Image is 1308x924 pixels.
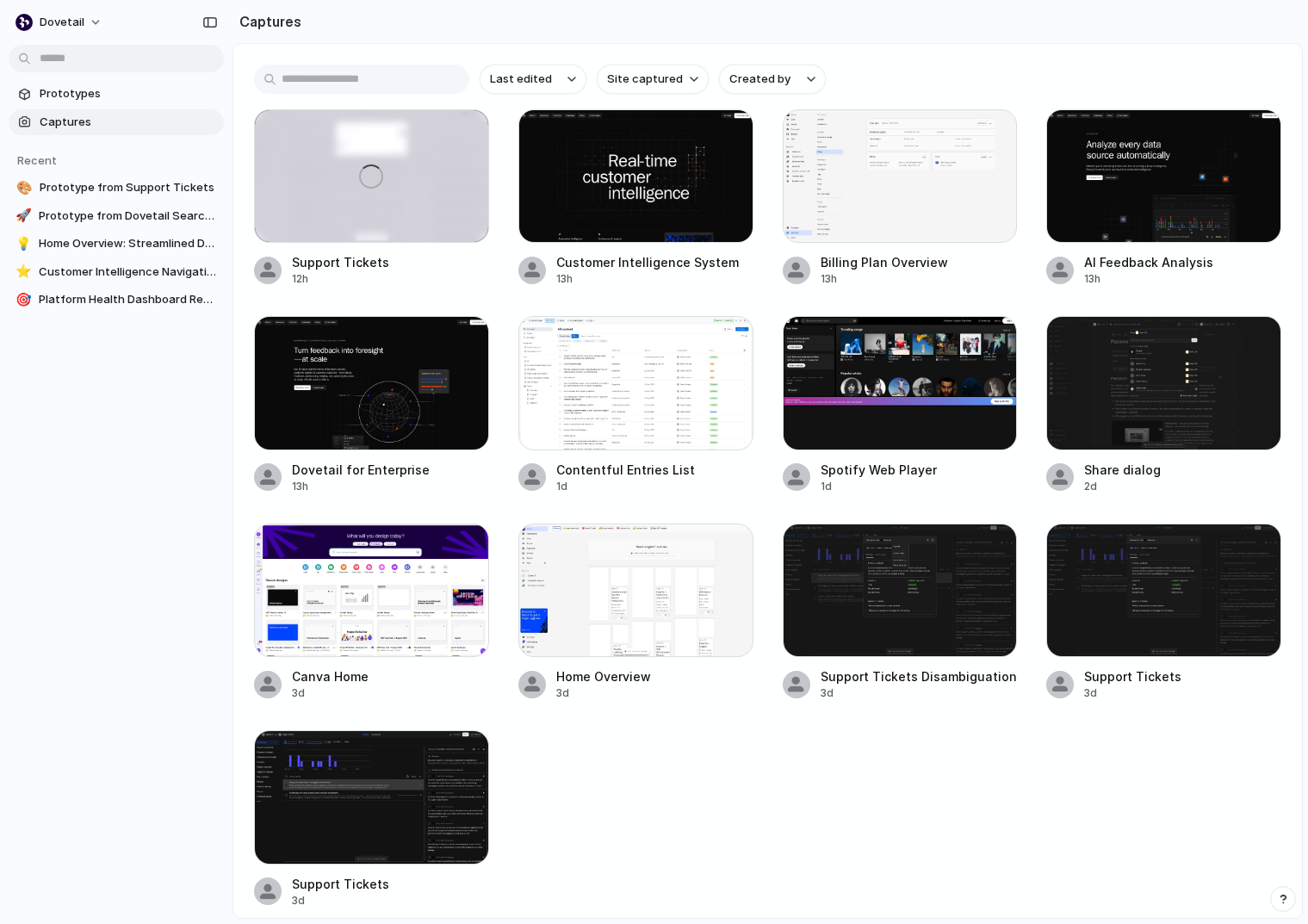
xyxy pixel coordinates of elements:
[480,65,586,94] button: Last edited
[821,667,1017,685] div: Support Tickets Disambiguation
[556,461,695,479] div: Contentful Entries List
[40,114,217,131] span: Captures
[292,461,430,479] div: Dovetail for Enterprise
[821,271,948,287] div: 13h
[1084,685,1181,701] div: 3d
[9,231,224,257] a: 💡Home Overview: Streamlined Dashboard
[1084,479,1161,494] div: 2d
[292,685,369,701] div: 3d
[39,208,217,225] span: Prototype from Dovetail Search Results
[17,153,57,167] span: Recent
[40,179,217,196] span: Prototype from Support Tickets
[39,264,217,281] span: Customer Intelligence Navigation Enhancements
[39,235,217,252] span: Home Overview: Streamlined Dashboard
[556,685,651,701] div: 3d
[821,253,948,271] div: Billing Plan Overview
[15,291,32,308] div: 🎯
[1084,253,1213,271] div: AI Feedback Analysis
[1084,271,1213,287] div: 13h
[9,259,224,285] a: ⭐Customer Intelligence Navigation Enhancements
[292,479,430,494] div: 13h
[9,203,224,229] a: 🚀Prototype from Dovetail Search Results
[292,253,389,271] div: Support Tickets
[9,109,224,135] a: Captures
[719,65,826,94] button: Created by
[490,71,552,88] span: Last edited
[821,685,1017,701] div: 3d
[9,175,224,201] a: 🎨Prototype from Support Tickets
[292,875,389,893] div: Support Tickets
[607,71,683,88] span: Site captured
[9,81,224,107] a: Prototypes
[556,667,651,685] div: Home Overview
[15,264,32,281] div: ⭐
[597,65,709,94] button: Site captured
[15,208,32,225] div: 🚀
[9,287,224,313] a: 🎯Platform Health Dashboard Redesign
[556,479,695,494] div: 1d
[9,9,111,36] button: dovetail
[292,271,389,287] div: 12h
[1084,461,1161,479] div: Share dialog
[292,893,389,908] div: 3d
[821,461,937,479] div: Spotify Web Player
[15,235,32,252] div: 💡
[39,291,217,308] span: Platform Health Dashboard Redesign
[556,253,739,271] div: Customer Intelligence System
[821,479,937,494] div: 1d
[556,271,739,287] div: 13h
[40,85,217,102] span: Prototypes
[232,11,301,32] h2: Captures
[292,667,369,685] div: Canva Home
[729,71,790,88] span: Created by
[15,179,33,196] div: 🎨
[40,14,84,31] span: dovetail
[1084,667,1181,685] div: Support Tickets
